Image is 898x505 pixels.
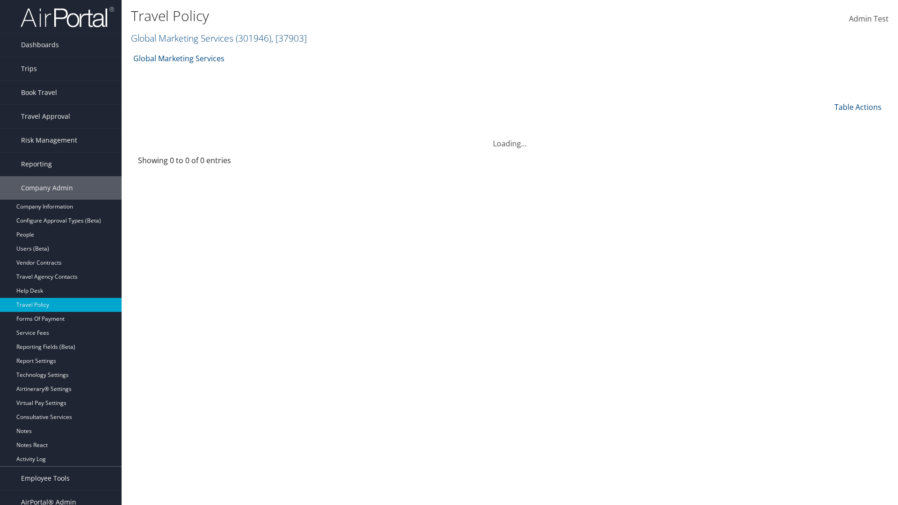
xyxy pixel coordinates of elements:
[834,102,882,112] a: Table Actions
[131,127,889,149] div: Loading...
[21,6,114,28] img: airportal-logo.png
[21,81,57,104] span: Book Travel
[849,14,889,24] span: Admin Test
[21,467,70,490] span: Employee Tools
[21,152,52,176] span: Reporting
[21,33,59,57] span: Dashboards
[21,176,73,200] span: Company Admin
[21,57,37,80] span: Trips
[138,155,313,171] div: Showing 0 to 0 of 0 entries
[21,129,77,152] span: Risk Management
[133,49,224,68] a: Global Marketing Services
[236,32,271,44] span: ( 301946 )
[271,32,307,44] span: , [ 37903 ]
[849,5,889,34] a: Admin Test
[131,32,307,44] a: Global Marketing Services
[131,6,636,26] h1: Travel Policy
[21,105,70,128] span: Travel Approval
